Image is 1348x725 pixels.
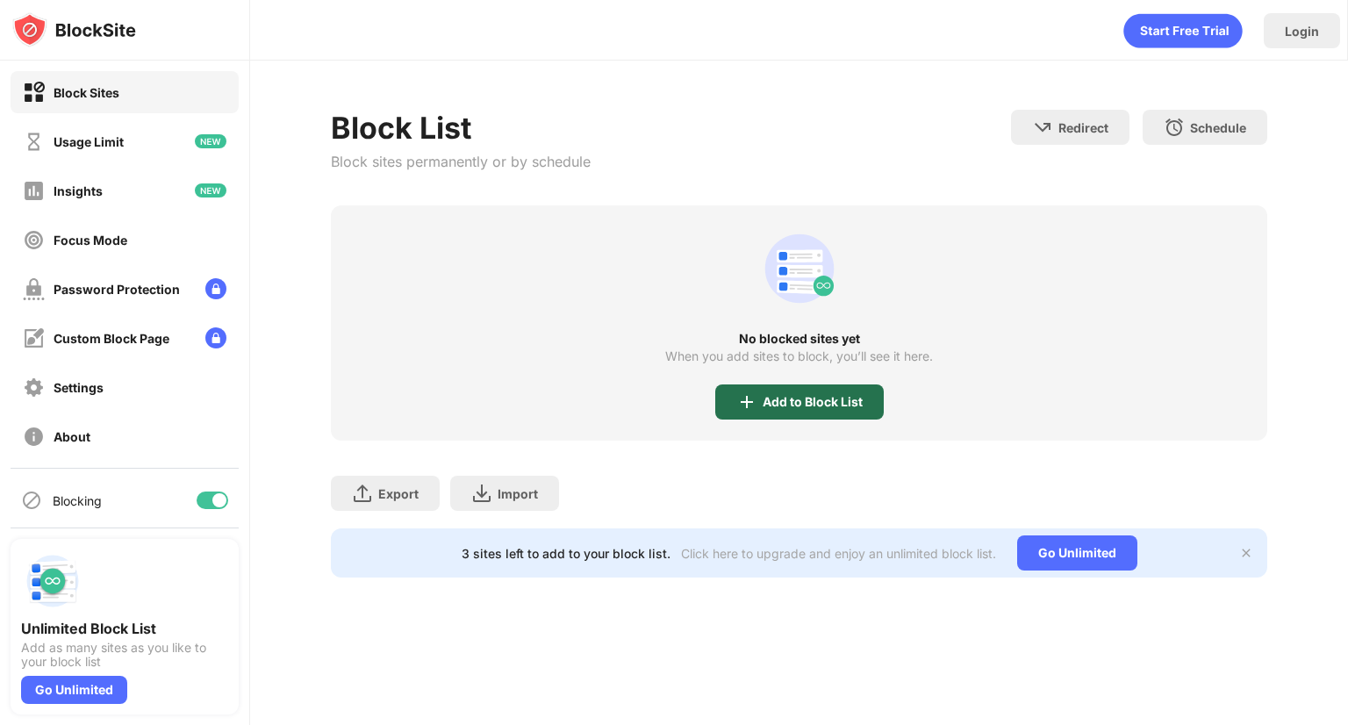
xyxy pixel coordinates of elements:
div: Custom Block Page [54,331,169,346]
img: password-protection-off.svg [23,278,45,300]
div: 3 sites left to add to your block list. [462,546,670,561]
div: Password Protection [54,282,180,297]
div: Block sites permanently or by schedule [331,153,591,170]
img: blocking-icon.svg [21,490,42,511]
div: Click here to upgrade and enjoy an unlimited block list. [681,546,996,561]
div: Settings [54,380,104,395]
img: lock-menu.svg [205,278,226,299]
img: push-block-list.svg [21,549,84,613]
div: No blocked sites yet [331,332,1267,346]
img: lock-menu.svg [205,327,226,348]
div: Schedule [1190,120,1246,135]
div: animation [757,226,842,311]
div: About [54,429,90,444]
img: about-off.svg [23,426,45,448]
div: Usage Limit [54,134,124,149]
div: Import [498,486,538,501]
div: animation [1123,13,1243,48]
div: Export [378,486,419,501]
img: new-icon.svg [195,134,226,148]
div: Blocking [53,493,102,508]
div: Insights [54,183,103,198]
div: Add to Block List [763,395,863,409]
div: Redirect [1058,120,1108,135]
img: customize-block-page-off.svg [23,327,45,349]
img: time-usage-off.svg [23,131,45,153]
div: Block List [331,110,591,146]
img: focus-off.svg [23,229,45,251]
img: insights-off.svg [23,180,45,202]
img: logo-blocksite.svg [12,12,136,47]
div: Go Unlimited [1017,535,1137,571]
div: Go Unlimited [21,676,127,704]
img: new-icon.svg [195,183,226,197]
div: Focus Mode [54,233,127,248]
img: x-button.svg [1239,546,1253,560]
div: When you add sites to block, you’ll see it here. [665,349,933,363]
div: Login [1285,24,1319,39]
img: block-on.svg [23,82,45,104]
div: Unlimited Block List [21,620,228,637]
img: settings-off.svg [23,377,45,398]
div: Add as many sites as you like to your block list [21,641,228,669]
div: Block Sites [54,85,119,100]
